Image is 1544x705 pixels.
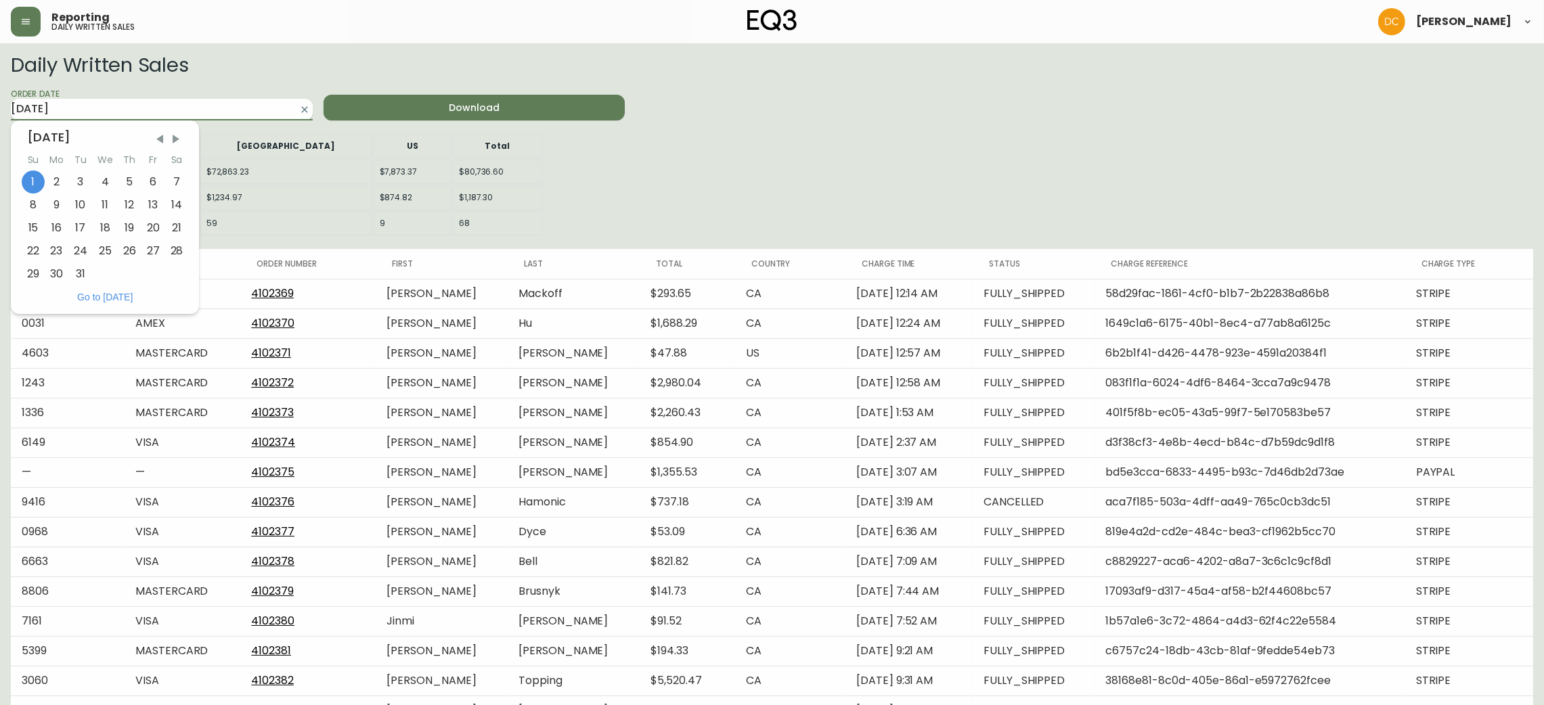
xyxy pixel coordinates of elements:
[747,9,797,31] img: logo
[453,160,542,184] td: $80,736.60
[376,576,508,606] td: [PERSON_NAME]
[141,170,165,194] div: Fri Jan 06 2023
[97,153,113,166] abbr: Wednesday
[200,211,372,235] td: 59
[125,368,240,398] td: MASTERCARD
[141,240,165,263] div: Fri Jan 27 2023
[1095,428,1405,457] td: d3f38cf3-4e8b-4ecd-b84c-d7b59dc9d1f8
[22,217,45,240] div: Sun Jan 15 2023
[251,286,294,301] a: 4102369
[508,666,640,696] td: Topping
[735,309,845,338] td: CA
[125,428,240,457] td: VISA
[1405,279,1533,309] td: STRIPE
[125,457,240,487] td: —
[125,576,240,606] td: MASTERCARD
[200,134,372,158] th: [GEOGRAPHIC_DATA]
[735,636,845,666] td: CA
[640,398,735,428] td: $2,260.43
[68,217,93,240] div: Tue Jan 17 2023
[640,547,735,576] td: $821.82
[376,547,508,576] td: [PERSON_NAME]
[640,666,735,696] td: $5,520.47
[11,457,125,487] td: —
[45,240,68,263] div: Mon Jan 23 2023
[141,194,165,217] div: Fri Jan 13 2023
[334,99,615,116] span: Download
[200,160,372,184] td: $72,863.23
[51,23,135,31] h5: daily written sales
[1095,636,1405,666] td: c6757c24-18db-43cb-81af-9fedde54eb73
[1405,636,1533,666] td: STRIPE
[508,547,640,576] td: Bell
[735,279,845,309] td: CA
[374,211,451,235] td: 9
[68,263,93,286] div: Tue Jan 31 2023
[845,636,973,666] td: [DATE] 9:21 AM
[453,134,542,158] th: Total
[11,309,125,338] td: 0031
[251,673,294,688] a: 4102382
[165,170,189,194] div: Sat Jan 07 2023
[1095,487,1405,517] td: aca7f185-503a-4dff-aa49-765c0cb3dc51
[640,428,735,457] td: $854.90
[973,606,1095,636] td: FULLY_SHIPPED
[1095,249,1405,279] th: Charge Reference
[125,517,240,547] td: VISA
[735,428,845,457] td: CA
[251,643,291,658] a: 4102381
[376,309,508,338] td: [PERSON_NAME]
[123,153,135,166] abbr: Thursday
[973,487,1095,517] td: CANCELLED
[125,606,240,636] td: VISA
[1095,606,1405,636] td: 1b57a1e6-3c72-4864-a4d3-62f4c22e5584
[735,368,845,398] td: CA
[376,428,508,457] td: [PERSON_NAME]
[1405,457,1533,487] td: PAYPAL
[640,576,735,606] td: $141.73
[251,375,294,390] a: 4102372
[508,368,640,398] td: [PERSON_NAME]
[45,170,68,194] div: Mon Jan 02 2023
[845,606,973,636] td: [DATE] 7:52 AM
[125,547,240,576] td: VISA
[251,553,294,569] a: 4102378
[973,666,1095,696] td: FULLY_SHIPPED
[640,249,735,279] th: Total
[973,547,1095,576] td: FULLY_SHIPPED
[1095,457,1405,487] td: bd5e3cca-6833-4495-b93c-7d46db2d73ae
[508,338,640,368] td: [PERSON_NAME]
[1416,16,1512,27] span: [PERSON_NAME]
[845,576,973,606] td: [DATE] 7:44 AM
[251,405,294,420] a: 4102373
[165,217,189,240] div: Sat Jan 21 2023
[27,131,183,143] div: [DATE]
[251,434,295,450] a: 4102374
[149,153,157,166] abbr: Friday
[845,547,973,576] td: [DATE] 7:09 AM
[735,606,845,636] td: CA
[508,606,640,636] td: [PERSON_NAME]
[1095,338,1405,368] td: 6b2b1f41-d426-4478-923e-4591a20384f1
[1095,279,1405,309] td: 58d29fac-1861-4cf0-b1b7-2b22838a86b8
[508,487,640,517] td: Hamonic
[240,249,376,279] th: Order Number
[251,613,294,629] a: 4102380
[376,636,508,666] td: [PERSON_NAME]
[374,185,451,210] td: $874.82
[640,636,735,666] td: $194.33
[640,338,735,368] td: $47.88
[1405,249,1533,279] th: Charge Type
[374,160,451,184] td: $7,873.37
[28,153,39,166] abbr: Sunday
[973,517,1095,547] td: FULLY_SHIPPED
[376,517,508,547] td: [PERSON_NAME]
[93,194,118,217] div: Wed Jan 11 2023
[1405,309,1533,338] td: STRIPE
[1095,517,1405,547] td: 819e4a2d-cd2e-484c-bea3-cf1962b5cc70
[125,338,240,368] td: MASTERCARD
[11,666,125,696] td: 3060
[118,170,141,194] div: Thu Jan 05 2023
[324,95,625,120] button: Download
[374,134,451,158] th: US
